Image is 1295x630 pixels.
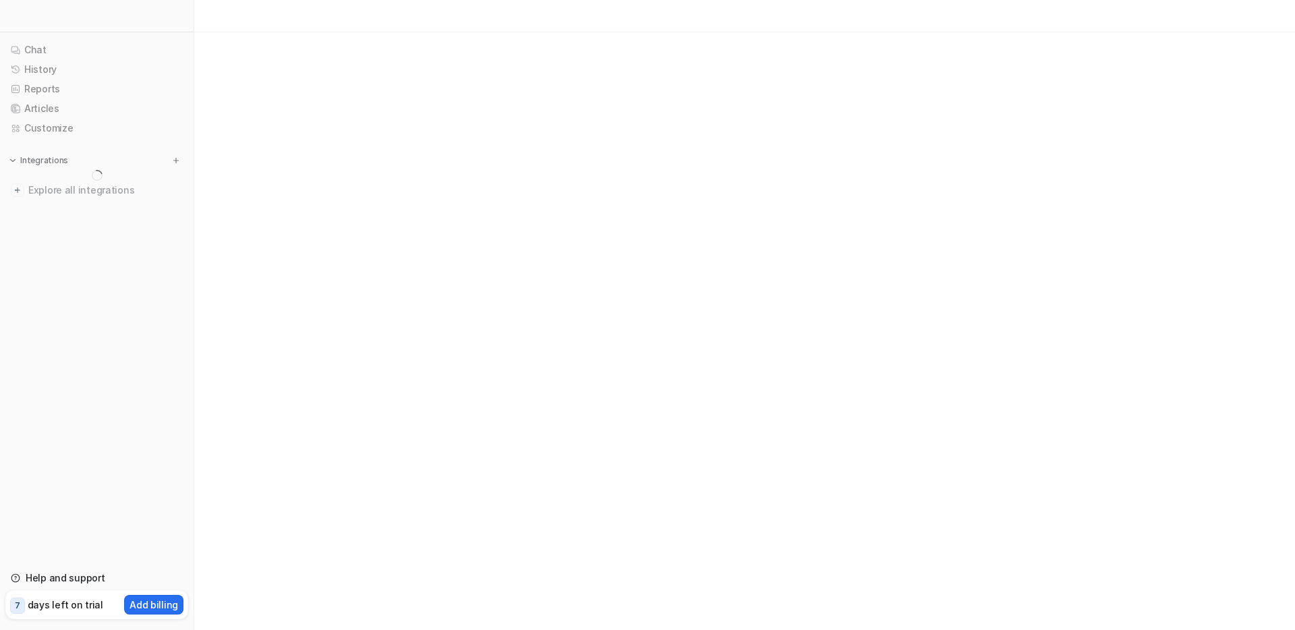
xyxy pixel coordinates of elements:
[5,99,188,118] a: Articles
[5,60,188,79] a: History
[5,181,188,200] a: Explore all integrations
[171,156,181,165] img: menu_add.svg
[129,598,178,612] p: Add billing
[8,156,18,165] img: expand menu
[5,80,188,98] a: Reports
[20,155,68,166] p: Integrations
[11,183,24,197] img: explore all integrations
[15,600,20,612] p: 7
[5,40,188,59] a: Chat
[28,598,103,612] p: days left on trial
[5,119,188,138] a: Customize
[5,154,72,167] button: Integrations
[5,569,188,588] a: Help and support
[28,179,183,201] span: Explore all integrations
[124,595,183,614] button: Add billing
